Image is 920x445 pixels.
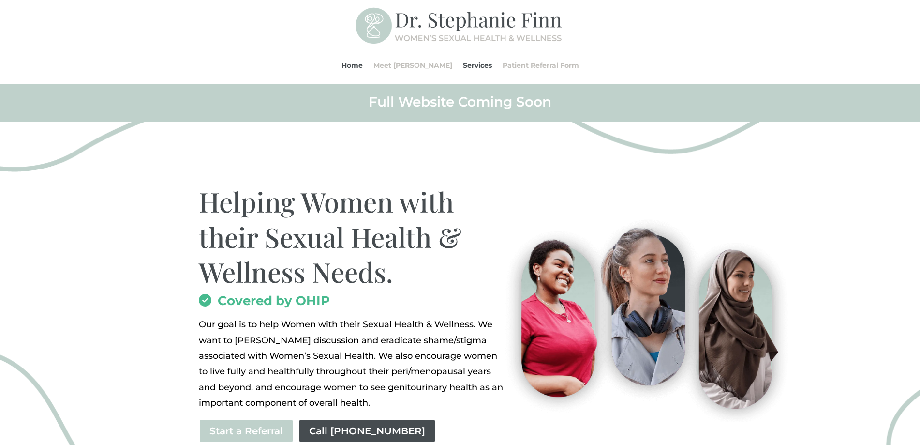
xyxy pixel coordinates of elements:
p: Our goal is to help Women with their Sexual Health & Wellness. We want to [PERSON_NAME] discussio... [199,317,506,411]
a: Home [341,47,363,84]
h2: Full Website Coming Soon [199,93,721,115]
a: Call [PHONE_NUMBER] [298,419,436,443]
a: Services [463,47,492,84]
h1: Helping Women with their Sexual Health & Wellness Needs. [199,184,506,294]
div: Page 1 [199,317,506,411]
h2: Covered by OHIP [199,294,506,312]
a: Meet [PERSON_NAME] [373,47,452,84]
a: Patient Referral Form [503,47,579,84]
img: Visit-Pleasure-MD-Ontario-Women-Sexual-Health-and-Wellness [494,214,794,422]
a: Start a Referral [199,419,294,443]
